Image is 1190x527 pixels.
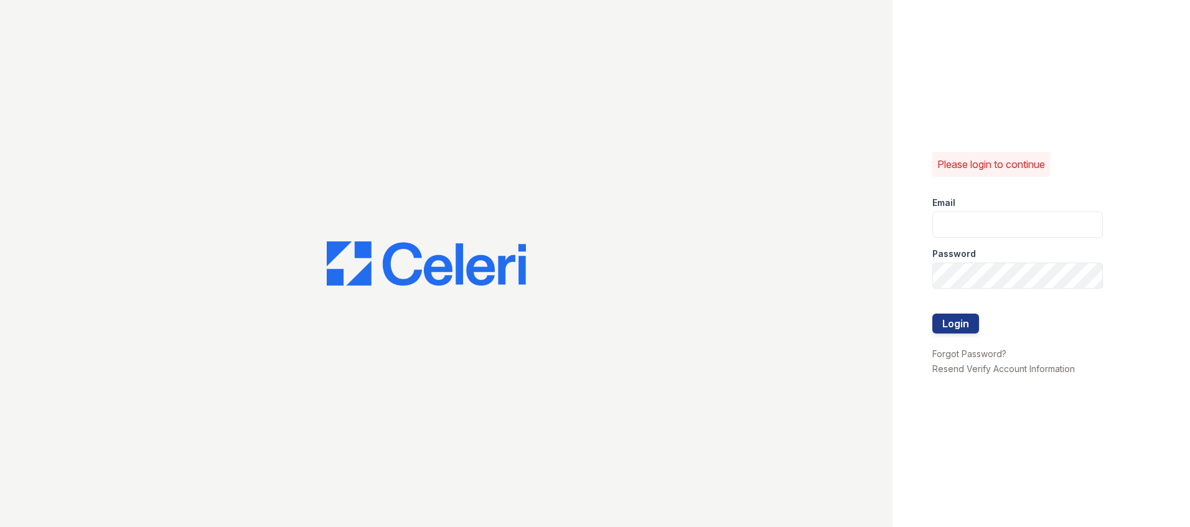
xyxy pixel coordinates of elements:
a: Resend Verify Account Information [932,363,1075,374]
a: Forgot Password? [932,348,1006,359]
p: Please login to continue [937,157,1045,172]
button: Login [932,314,979,333]
label: Password [932,248,976,260]
label: Email [932,197,955,209]
img: CE_Logo_Blue-a8612792a0a2168367f1c8372b55b34899dd931a85d93a1a3d3e32e68fde9ad4.png [327,241,526,286]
